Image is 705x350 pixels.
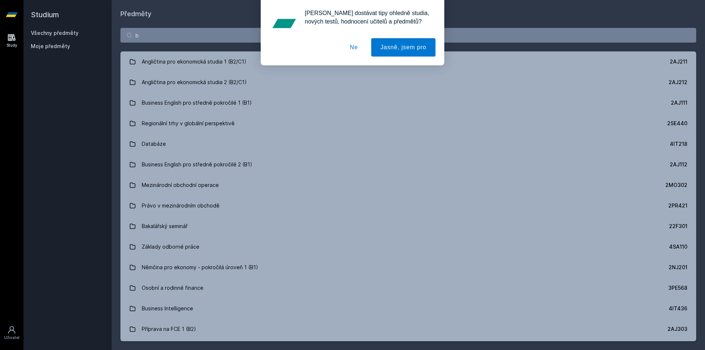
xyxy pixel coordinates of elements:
div: Němčina pro ekonomy - pokročilá úroveň 1 (B1) [142,260,258,275]
div: [PERSON_NAME] dostávat tipy ohledně studia, nových testů, hodnocení učitelů a předmětů? [299,9,435,26]
button: Ne [341,38,367,57]
div: Databáze [142,137,166,151]
a: Mezinárodní obchodní operace 2MO302 [120,175,696,195]
div: 4SA110 [669,243,687,250]
a: Business English pro středně pokročilé 2 (B1) 2AJ112 [120,154,696,175]
div: 2SE440 [667,120,687,127]
div: 2AJ303 [668,325,687,333]
div: 2AJ111 [671,99,687,107]
a: Regionální trhy v globální perspektivě 2SE440 [120,113,696,134]
a: Angličtina pro ekonomická studia 2 (B2/C1) 2AJ212 [120,72,696,93]
div: Uživatel [4,335,19,340]
a: Právo v mezinárodním obchodě 2PR421 [120,195,696,216]
div: Business English pro středně pokročilé 1 (B1) [142,95,252,110]
div: Regionální trhy v globální perspektivě [142,116,235,131]
a: Němčina pro ekonomy - pokročilá úroveň 1 (B1) 2NJ201 [120,257,696,278]
div: Bakalářský seminář [142,219,188,234]
button: Jasně, jsem pro [371,38,435,57]
a: Business Intelligence 4IT436 [120,298,696,319]
div: Právo v mezinárodním obchodě [142,198,220,213]
a: Základy odborné práce 4SA110 [120,237,696,257]
a: Databáze 4IT218 [120,134,696,154]
div: Osobní a rodinné finance [142,281,203,295]
div: 2MO302 [665,181,687,189]
div: 2PR421 [668,202,687,209]
div: 2NJ201 [669,264,687,271]
a: Bakalářský seminář 22F301 [120,216,696,237]
div: Angličtina pro ekonomická studia 2 (B2/C1) [142,75,247,90]
a: Osobní a rodinné finance 3PE568 [120,278,696,298]
div: Business English pro středně pokročilé 2 (B1) [142,157,252,172]
div: 4IT436 [669,305,687,312]
div: 4IT218 [670,140,687,148]
img: notification icon [270,9,299,38]
div: 2AJ112 [670,161,687,168]
div: Základy odborné práce [142,239,199,254]
a: Business English pro středně pokročilé 1 (B1) 2AJ111 [120,93,696,113]
div: Příprava na FCE 1 (B2) [142,322,196,336]
div: 2AJ212 [669,79,687,86]
div: 3PE568 [668,284,687,292]
a: Uživatel [1,322,22,344]
div: 22F301 [669,223,687,230]
div: Mezinárodní obchodní operace [142,178,219,192]
a: Příprava na FCE 1 (B2) 2AJ303 [120,319,696,339]
div: Business Intelligence [142,301,193,316]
